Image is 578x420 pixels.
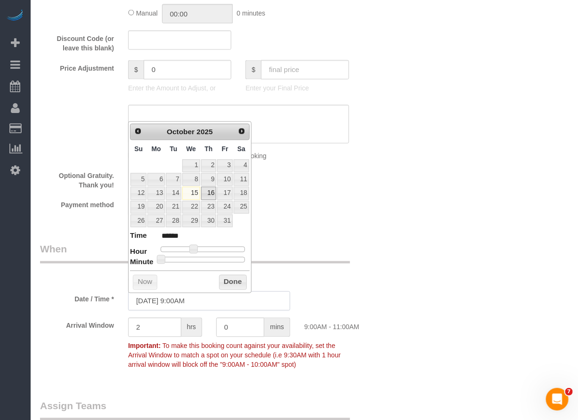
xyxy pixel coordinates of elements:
label: Discount Code (or leave this blank) [33,31,121,53]
span: Friday [222,145,228,153]
span: Monday [152,145,161,153]
a: 17 [217,187,232,200]
span: To make this booking count against your availability, set the Arrival Window to match a spot on y... [128,342,341,369]
a: 28 [166,215,181,227]
span: Prev [134,128,142,135]
span: hrs [181,318,202,337]
a: 11 [234,173,249,186]
strong: Important: [128,342,161,350]
a: 29 [182,215,200,227]
span: Thursday [204,145,212,153]
span: Next [238,128,245,135]
a: 24 [217,201,232,214]
a: 12 [130,187,147,200]
span: Manual [136,9,158,17]
span: 2025 [196,128,212,136]
button: Done [219,275,247,290]
a: 4 [234,160,249,172]
dt: Minute [130,257,154,269]
p: Enter your Final Price [245,84,349,93]
a: Next [235,125,248,138]
dt: Hour [130,247,147,258]
label: Payment method [33,197,121,210]
a: 21 [166,201,181,214]
a: 16 [201,187,217,200]
input: final price [261,60,349,80]
div: 9:00AM - 11:00AM [297,318,385,332]
a: 26 [130,215,147,227]
a: 19 [130,201,147,214]
a: 15 [182,187,200,200]
a: 7 [166,173,181,186]
span: Saturday [237,145,245,153]
span: Wednesday [186,145,196,153]
input: MM/DD/YYYY HH:MM [128,291,290,311]
span: $ [128,60,144,80]
a: 8 [182,173,200,186]
a: 18 [234,187,249,200]
label: Arrival Window [33,318,121,331]
iframe: Intercom live chat [546,388,569,411]
label: Price Adjustment [33,60,121,73]
a: 20 [147,201,165,214]
a: 30 [201,215,217,227]
legend: When [40,242,350,264]
a: Prev [131,125,145,138]
a: 31 [217,215,232,227]
span: 7 [565,388,573,396]
span: mins [264,318,290,337]
a: 22 [182,201,200,214]
img: Automaid Logo [6,9,24,23]
a: 2 [201,160,217,172]
a: 9 [201,173,217,186]
span: $ [245,60,261,80]
a: 5 [130,173,147,186]
a: 3 [217,160,232,172]
label: Optional Gratuity. Thank you! [33,168,121,190]
a: 1 [182,160,200,172]
p: Enter the Amount to Adjust, or [128,84,231,93]
span: Sunday [134,145,143,153]
a: 10 [217,173,232,186]
label: Date / Time * [33,291,121,304]
span: 0 minutes [236,9,265,17]
span: October [167,128,195,136]
button: Now [133,275,157,290]
a: 13 [147,187,165,200]
dt: Time [130,231,147,242]
a: 14 [166,187,181,200]
a: 25 [234,201,249,214]
a: 27 [147,215,165,227]
a: 6 [147,173,165,186]
span: Tuesday [170,145,177,153]
a: 23 [201,201,217,214]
